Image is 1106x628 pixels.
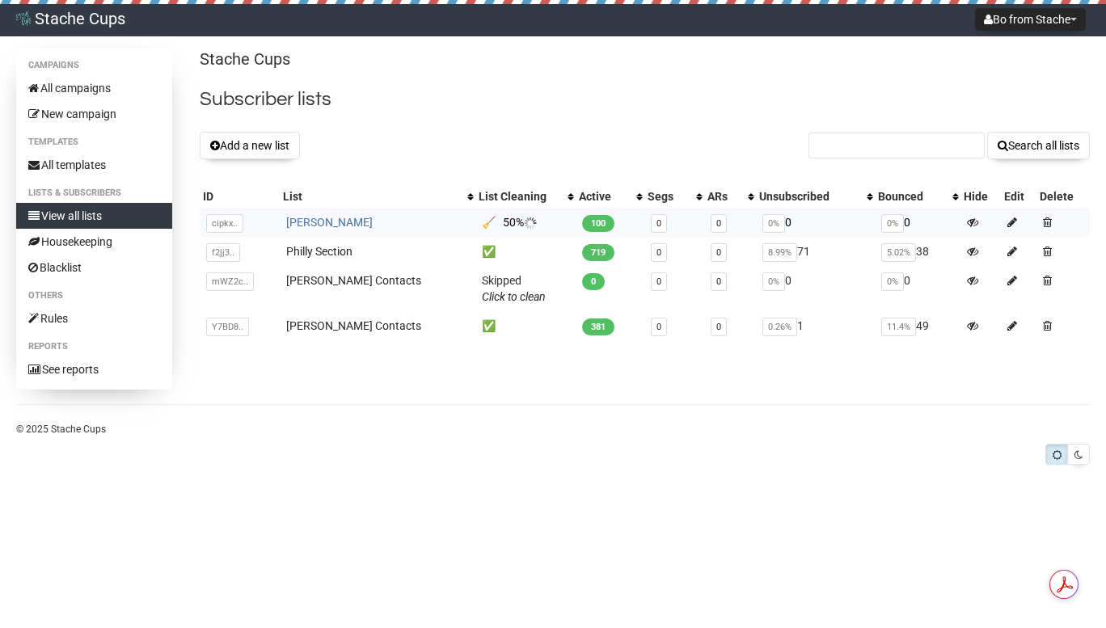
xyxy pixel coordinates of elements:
[206,243,240,262] span: f2jj3..
[206,272,254,291] span: mWZ2c..
[286,319,421,332] a: [PERSON_NAME] Contacts
[960,185,1001,208] th: Hide: No sort applied, sorting is disabled
[644,185,704,208] th: Segs: No sort applied, activate to apply an ascending sort
[200,132,300,159] button: Add a new list
[16,75,172,101] a: All campaigns
[707,188,741,204] div: ARs
[878,188,944,204] div: Bounced
[16,203,172,229] a: View all lists
[475,208,576,237] td: 🧹 50%
[16,152,172,178] a: All templates
[762,243,797,262] span: 8.99%
[656,247,661,258] a: 0
[881,214,904,233] span: 0%
[203,188,276,204] div: ID
[475,185,576,208] th: List Cleaning: No sort applied, activate to apply an ascending sort
[704,185,757,208] th: ARs: No sort applied, activate to apply an ascending sort
[964,188,998,204] div: Hide
[656,322,661,332] a: 0
[716,322,721,332] a: 0
[576,185,644,208] th: Active: No sort applied, activate to apply an ascending sort
[16,56,172,75] li: Campaigns
[762,318,797,336] span: 0.26%
[16,229,172,255] a: Housekeeping
[881,272,904,291] span: 0%
[875,311,960,340] td: 49
[524,217,537,230] img: loader.gif
[579,188,628,204] div: Active
[16,133,172,152] li: Templates
[582,318,614,335] span: 381
[482,274,546,303] span: Skipped
[762,214,785,233] span: 0%
[16,183,172,203] li: Lists & subscribers
[975,8,1086,31] button: Bo from Stache
[206,318,249,336] span: Y7BD8..
[16,306,172,331] a: Rules
[716,218,721,229] a: 0
[1001,185,1036,208] th: Edit: No sort applied, sorting is disabled
[716,247,721,258] a: 0
[286,245,352,258] a: Philly Section
[881,243,916,262] span: 5.02%
[762,272,785,291] span: 0%
[1004,188,1033,204] div: Edit
[16,356,172,382] a: See reports
[1036,185,1090,208] th: Delete: No sort applied, sorting is disabled
[16,255,172,280] a: Blacklist
[656,218,661,229] a: 0
[875,208,960,237] td: 0
[16,101,172,127] a: New campaign
[283,188,459,204] div: List
[582,215,614,232] span: 100
[759,188,859,204] div: Unsubscribed
[756,266,875,311] td: 0
[875,185,960,208] th: Bounced: No sort applied, activate to apply an ascending sort
[716,276,721,287] a: 0
[756,311,875,340] td: 1
[475,237,576,266] td: ✅
[200,185,280,208] th: ID: No sort applied, sorting is disabled
[16,11,31,26] img: 1.png
[987,132,1090,159] button: Search all lists
[482,290,546,303] a: Click to clean
[16,420,1090,438] p: © 2025 Stache Cups
[582,244,614,261] span: 719
[1040,188,1087,204] div: Delete
[286,274,421,287] a: [PERSON_NAME] Contacts
[206,214,243,233] span: cipkx..
[16,286,172,306] li: Others
[200,85,1090,114] h2: Subscriber lists
[756,185,875,208] th: Unsubscribed: No sort applied, activate to apply an ascending sort
[875,237,960,266] td: 38
[756,208,875,237] td: 0
[286,216,373,229] a: [PERSON_NAME]
[280,185,475,208] th: List: No sort applied, activate to apply an ascending sort
[200,48,1090,70] p: Stache Cups
[16,337,172,356] li: Reports
[875,266,960,311] td: 0
[479,188,559,204] div: List Cleaning
[756,237,875,266] td: 71
[648,188,688,204] div: Segs
[881,318,916,336] span: 11.4%
[582,273,605,290] span: 0
[475,311,576,340] td: ✅
[656,276,661,287] a: 0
